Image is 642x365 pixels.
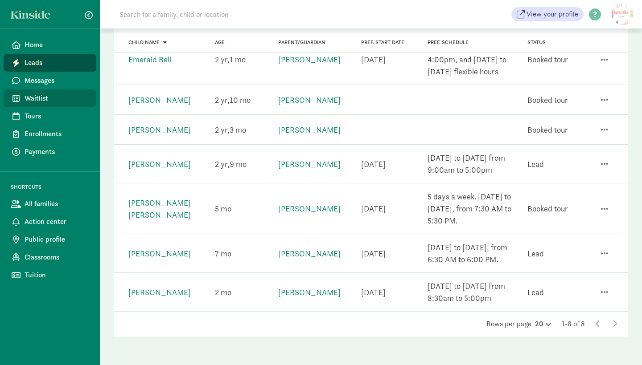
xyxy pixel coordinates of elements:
[278,39,325,45] a: Parent/Guardian
[215,287,231,297] span: 2
[128,159,191,169] a: [PERSON_NAME]
[527,9,578,20] span: View your profile
[25,57,89,68] span: Leads
[4,195,96,213] a: All families
[527,286,544,298] div: Lead
[361,39,404,45] span: Pref. Start Date
[25,270,89,280] span: Tuition
[25,75,89,86] span: Messages
[428,41,517,77] div: [DATE] from 7:00am to 4:00pm, and [DATE] to [DATE] flexible hours
[128,248,191,259] a: [PERSON_NAME]
[128,95,191,105] a: [PERSON_NAME]
[4,266,96,284] a: Tuition
[215,125,230,135] span: 2
[535,319,551,329] div: 20
[278,95,341,105] a: [PERSON_NAME]
[278,287,341,297] a: [PERSON_NAME]
[25,234,89,245] span: Public profile
[527,158,544,170] div: Lead
[527,247,544,260] div: Lead
[128,125,191,135] a: [PERSON_NAME]
[428,241,517,265] div: [DATE] to [DATE], from 6:30 AM to 6:00 PM.
[215,95,230,105] span: 2
[527,94,568,106] div: Booked tour
[215,248,231,259] span: 7
[128,39,160,45] span: Child name
[361,247,386,260] div: [DATE]
[25,40,89,50] span: Home
[215,159,230,169] span: 2
[428,152,517,176] div: [DATE] to [DATE] from 9:00am to 5:00pm
[428,280,517,304] div: [DATE] to [DATE] from 8:30am to 5:00pm
[4,231,96,248] a: Public profile
[230,125,246,135] span: 3
[361,158,386,170] div: [DATE]
[25,146,89,157] span: Payments
[597,322,642,365] iframe: Chat Widget
[114,319,628,329] div: Rows per page 1-8 of 8
[278,54,341,65] a: [PERSON_NAME]
[25,93,89,104] span: Waitlist
[114,5,364,23] input: Search for a family, child or location
[128,287,191,297] a: [PERSON_NAME]
[25,199,89,209] span: All families
[230,54,246,65] span: 1
[25,129,89,139] span: Enrollments
[278,159,341,169] a: [PERSON_NAME]
[527,124,568,136] div: Booked tour
[128,54,171,65] a: Emerald Bell
[527,203,568,215] div: Booked tour
[4,248,96,266] a: Classrooms
[128,39,167,45] a: Child name
[4,89,96,107] a: Waitlist
[215,54,230,65] span: 2
[4,72,96,89] a: Messages
[25,252,89,263] span: Classrooms
[215,203,231,214] span: 5
[4,143,96,161] a: Payments
[361,203,386,215] div: [DATE]
[527,39,546,45] span: Status
[4,36,96,54] a: Home
[128,198,191,220] a: [PERSON_NAME] [PERSON_NAME]
[230,95,251,105] span: 10
[4,107,96,125] a: Tours
[278,248,341,259] a: [PERSON_NAME]
[278,203,341,214] a: [PERSON_NAME]
[428,191,517,227] div: 5 days a week. [DATE] to [DATE], from 7:30 AM to 5:30 PM.
[215,39,225,45] a: Age
[361,53,386,65] div: [DATE]
[25,216,89,227] span: Action center
[4,125,96,143] a: Enrollments
[25,111,89,122] span: Tours
[361,286,386,298] div: [DATE]
[527,53,568,65] div: Booked tour
[511,7,584,21] a: View your profile
[278,125,341,135] a: [PERSON_NAME]
[428,39,469,45] span: Pref. Schedule
[4,213,96,231] a: Action center
[230,159,247,169] span: 9
[4,54,96,72] a: Leads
